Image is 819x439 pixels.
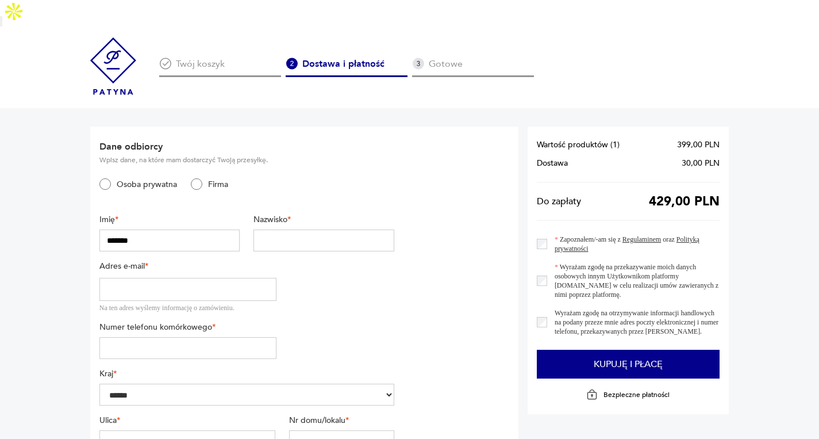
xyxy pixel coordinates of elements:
label: Wyrażam zgodę na przekazywanie moich danych osobowych innym Użytkownikom platformy [DOMAIN_NAME] ... [547,262,720,299]
span: 399,00 PLN [677,140,720,150]
p: Bezpieczne płatności [603,390,670,399]
div: Dostawa i płatność [286,58,407,77]
label: Nr domu/lokalu [289,415,395,426]
img: Ikona [286,58,298,70]
label: Kraj [99,368,394,379]
a: Polityką prywatności [555,235,699,253]
label: Wyrażam zgodę na otrzymywanie informacji handlowych na podany przeze mnie adres poczty elektronic... [547,308,720,336]
div: Twój koszyk [159,58,281,77]
img: Ikona kłódki [586,389,598,400]
button: Kupuję i płacę [537,350,720,379]
h2: Dane odbiorcy [99,140,394,153]
label: Nazwisko [253,214,394,225]
label: Adres e-mail [99,261,276,272]
label: Numer telefonu komórkowego [99,322,276,333]
label: Imię [99,214,240,225]
label: Firma [202,179,228,190]
img: Ikona [159,58,171,70]
span: 30,00 PLN [682,159,720,168]
img: Patyna - sklep z meblami i dekoracjami vintage [90,37,136,95]
img: Ikona [412,58,424,70]
span: Wartość produktów ( 1 ) [537,140,620,150]
label: Zapoznałem/-am się z oraz [547,235,720,253]
label: Ulica [99,415,275,426]
label: Osoba prywatna [111,179,177,190]
span: Dostawa [537,159,568,168]
a: Regulaminem [622,235,661,243]
div: Gotowe [412,58,534,77]
p: Wpisz dane, na które mam dostarczyć Twoją przesyłkę. [99,155,394,165]
span: 429,00 PLN [649,197,720,206]
div: Na ten adres wyślemy informację o zamówieniu. [99,303,276,312]
span: Do zapłaty [537,197,581,206]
